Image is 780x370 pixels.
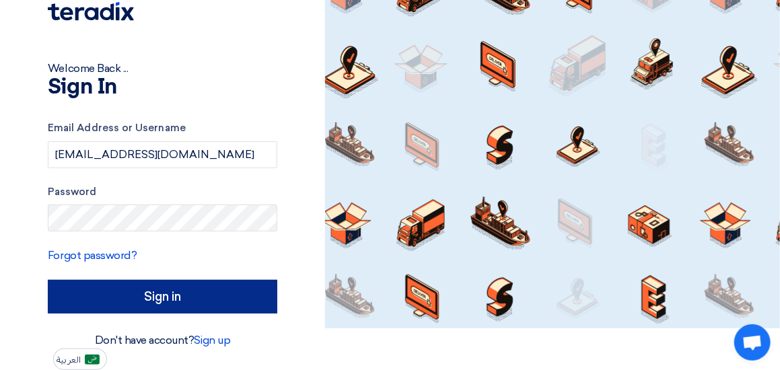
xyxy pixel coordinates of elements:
div: Welcome Back ... [48,61,277,77]
a: Sign up [194,334,231,346]
a: Forgot password? [48,249,137,262]
span: العربية [57,355,81,365]
img: Teradix logo [48,2,134,21]
label: Email Address or Username [48,120,277,136]
h1: Sign In [48,77,277,98]
button: العربية [53,348,107,370]
label: Password [48,184,277,200]
input: Enter your business email or username [48,141,277,168]
div: Don't have account? [48,332,277,348]
a: Open chat [734,324,771,361]
img: ar-AR.png [85,355,100,365]
input: Sign in [48,280,277,313]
